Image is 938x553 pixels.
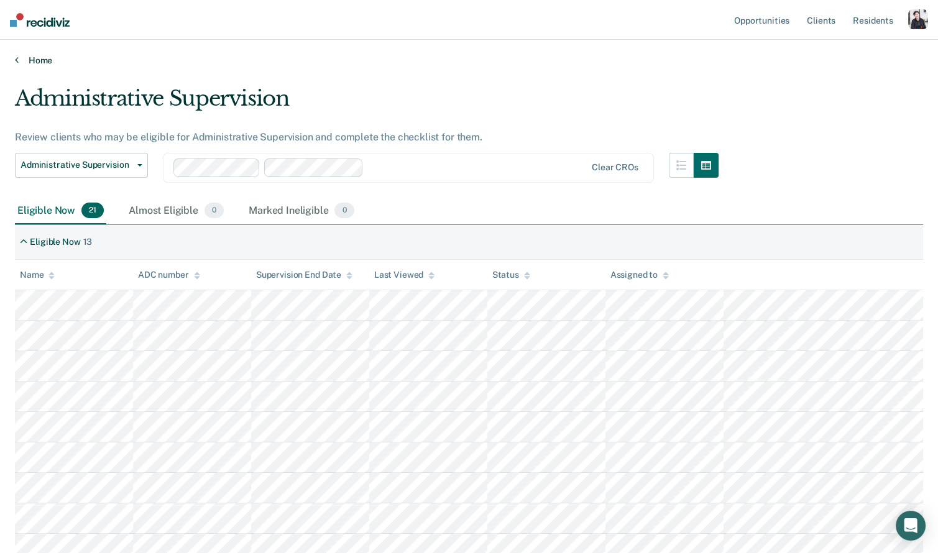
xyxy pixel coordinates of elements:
div: Almost Eligible0 [126,198,226,225]
button: Administrative Supervision [15,153,148,178]
div: Supervision End Date [256,270,352,280]
span: 0 [205,203,224,219]
div: Administrative Supervision [15,86,719,121]
div: Last Viewed [374,270,435,280]
div: Eligible Now [30,237,80,247]
div: Open Intercom Messenger [896,511,926,541]
div: ADC number [138,270,200,280]
div: Clear CROs [592,162,638,173]
div: Assigned to [610,270,669,280]
div: Eligible Now21 [15,198,106,225]
div: Eligible Now13 [15,232,97,252]
img: Recidiviz [10,13,70,27]
span: Administrative Supervision [21,160,132,170]
div: Marked Ineligible0 [246,198,357,225]
div: 13 [83,237,93,247]
div: Review clients who may be eligible for Administrative Supervision and complete the checklist for ... [15,131,719,143]
a: Home [15,55,923,66]
span: 0 [334,203,354,219]
span: 21 [81,203,104,219]
div: Name [20,270,55,280]
div: Status [492,270,530,280]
